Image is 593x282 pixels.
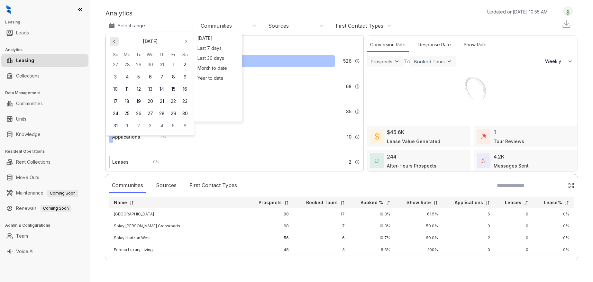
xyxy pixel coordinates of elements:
[455,199,483,206] p: Applications
[110,51,121,58] th: Sunday
[396,232,443,244] td: 60.0%
[294,256,350,268] td: 2
[179,120,191,132] button: 6
[16,230,28,242] a: Team
[133,59,144,70] button: 29
[394,58,400,65] img: ViewFilterArrow
[121,59,133,70] button: 28
[114,199,127,206] p: Name
[186,178,240,193] div: First Contact Types
[494,153,505,160] div: 4.2K
[179,83,191,95] button: 16
[179,59,191,70] button: 2
[347,133,351,141] span: 10
[336,22,383,29] div: First Contact Types
[355,134,360,140] img: Info
[343,58,351,65] span: 526
[144,59,156,70] button: 30
[443,208,495,220] td: 6
[406,199,431,206] p: Show Rate
[156,83,168,95] button: 14
[5,90,90,96] h3: Data Management
[144,71,156,83] button: 6
[259,199,282,206] p: Prospects
[461,38,490,52] div: Show Rate
[133,120,144,132] button: 2
[168,108,179,119] button: 29
[168,96,179,107] button: 22
[147,159,159,166] div: 0 %
[494,128,496,136] div: 1
[1,230,88,242] li: Team
[118,23,145,29] p: Select range
[387,153,397,160] div: 244
[433,200,438,205] img: sorting
[487,8,548,15] p: Updated on [DATE] 10:55 AM
[1,54,88,67] li: Leasing
[16,54,34,67] a: Leasing
[5,149,90,154] h3: Resident Operations
[495,232,534,244] td: 0
[121,96,133,107] button: 18
[153,178,180,193] div: Sources
[481,134,486,139] img: TourReviews
[248,232,294,244] td: 56
[534,244,574,256] td: 0%
[294,232,350,244] td: 6
[109,256,248,268] td: The Parian Luxury Apartments
[481,159,486,163] img: TotalFum
[494,138,524,145] div: Tour Reviews
[396,256,443,268] td: 100%
[396,208,443,220] td: 61.5%
[340,200,345,205] img: sorting
[534,256,574,268] td: 4.0%
[414,59,445,64] div: Booked Tours
[346,83,351,90] span: 68
[1,156,88,168] li: Rent Collections
[554,183,560,188] img: SearchIcon
[5,19,90,25] h3: Leasing
[443,256,495,268] td: 0
[16,113,26,125] a: Units
[196,33,241,43] div: [DATE]
[121,120,133,132] button: 1
[541,56,577,67] button: Weekly
[16,26,29,39] a: Leads
[396,220,443,232] td: 50.0%
[564,200,569,205] img: sorting
[387,138,440,145] div: Lease Value Generated
[179,51,191,58] th: Saturday
[446,58,452,65] img: ViewFilterArrow
[350,256,396,268] td: 3.8%
[268,22,289,29] div: Sources
[196,73,241,83] div: Year to date
[109,220,248,232] td: Solay [PERSON_NAME] Crossroads
[16,128,41,141] a: Knowledge
[355,84,360,89] img: Info
[133,51,144,58] th: Tuesday
[109,232,248,244] td: Solay Horizon West
[396,244,443,256] td: 100%
[201,22,232,29] div: Communities
[360,199,383,206] p: Booked %
[110,71,121,83] button: 3
[112,159,129,166] div: Leases
[350,220,396,232] td: 10.3%
[248,256,294,268] td: 53
[109,208,248,220] td: [GEOGRAPHIC_DATA]
[375,132,379,140] img: LeaseValue
[16,202,71,215] a: RenewalsComing Soon
[110,120,121,132] button: 31
[47,190,78,197] span: Coming Soon
[179,96,191,107] button: 23
[168,83,179,95] button: 15
[121,71,133,83] button: 4
[485,200,490,205] img: sorting
[443,244,495,256] td: 0
[179,108,191,119] button: 30
[156,96,168,107] button: 21
[495,208,534,220] td: 0
[248,208,294,220] td: 88
[561,19,571,29] img: Download
[294,244,350,256] td: 3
